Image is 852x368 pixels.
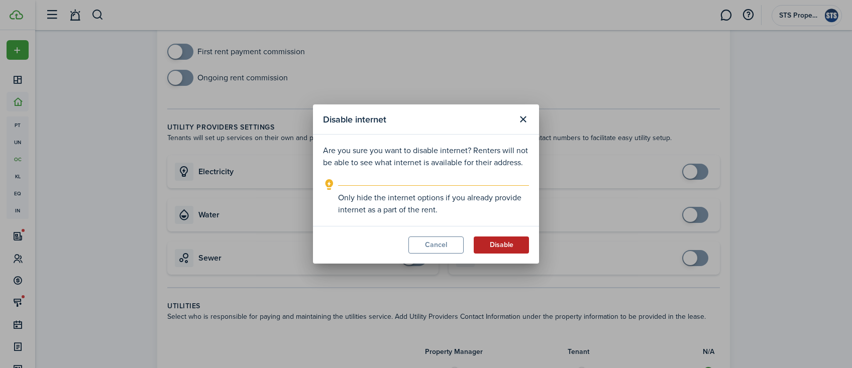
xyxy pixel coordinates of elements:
[338,192,529,216] explanation-description: Only hide the internet options if you already provide internet as a part of the rent.
[323,145,529,169] p: Are you sure you want to disable internet? Renters will not be able to see what internet is avail...
[323,109,512,129] modal-title: Disable internet
[323,179,336,191] i: outline
[408,236,464,254] button: Cancel
[514,111,531,128] button: Close modal
[474,236,529,254] button: Disable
